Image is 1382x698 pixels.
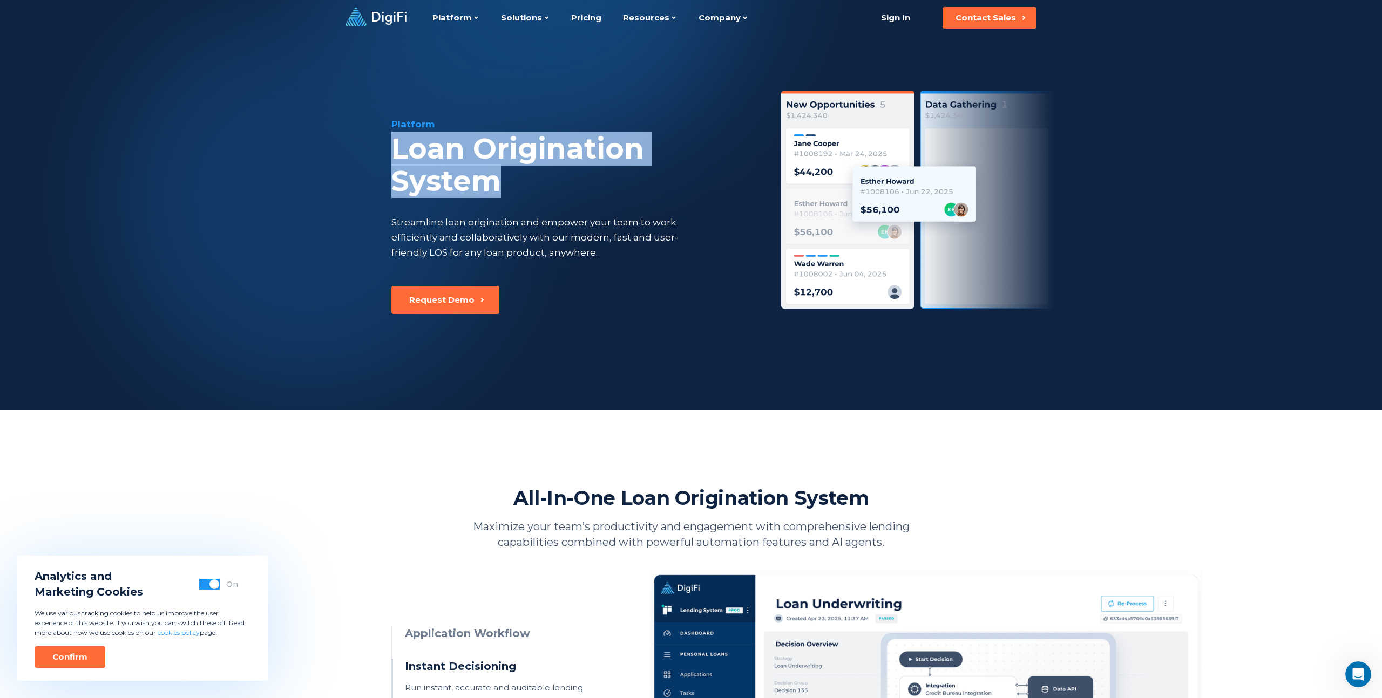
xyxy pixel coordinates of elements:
[513,485,869,510] h2: All-In-One Loan Origination System
[405,659,601,674] h3: Instant Decisioning
[226,579,238,590] div: On
[456,519,926,550] p: Maximize your team’s productivity and engagement with comprehensive lending capabilities combined...
[868,7,923,29] a: Sign In
[35,646,105,668] button: Confirm
[35,608,250,638] p: We use various tracking cookies to help us improve the user experience of this website. If you wi...
[52,652,87,662] div: Confirm
[158,628,200,637] a: cookies policy
[1345,661,1371,687] iframe: Intercom live chat
[391,215,698,260] div: Streamline loan origination and empower your team to work efficiently and collaboratively with ou...
[35,584,143,600] span: Marketing Cookies
[391,118,754,131] div: Platform
[409,295,475,305] div: Request Demo
[943,7,1036,29] button: Contact Sales
[956,12,1016,23] div: Contact Sales
[391,286,499,314] button: Request Demo
[405,626,601,641] h3: Application Workflow
[35,569,143,584] span: Analytics and
[391,133,754,197] div: Loan Origination System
